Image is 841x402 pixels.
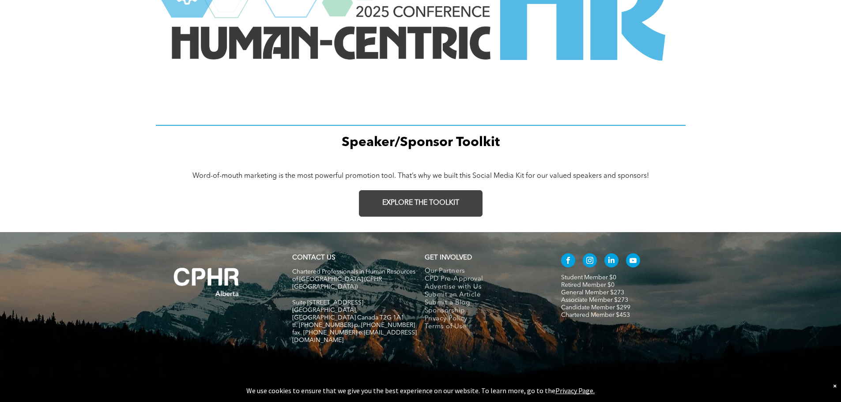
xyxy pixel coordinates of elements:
[192,173,649,180] span: Word-of-mouth marketing is the most powerful promotion tool. That’s why we built this Social Medi...
[561,289,624,296] a: General Member $273
[292,269,415,290] span: Chartered Professionals in Human Resources of [GEOGRAPHIC_DATA] (CPHR [GEOGRAPHIC_DATA])
[292,300,363,306] span: Suite [STREET_ADDRESS]
[425,283,543,291] a: Advertise with Us
[561,274,616,281] a: Student Member $0
[425,307,543,315] a: Sponsorship
[292,255,335,261] a: CONTACT US
[561,253,575,270] a: facebook
[342,136,500,149] span: Speaker/Sponsor Toolkit
[583,253,597,270] a: instagram
[561,297,628,303] a: Associate Member $273
[292,307,404,321] span: [GEOGRAPHIC_DATA], [GEOGRAPHIC_DATA] Canada T2G 1A1
[292,330,417,343] span: fax. [PHONE_NUMBER] e:[EMAIL_ADDRESS][DOMAIN_NAME]
[555,386,595,395] a: Privacy Page.
[561,282,615,288] a: Retired Member $0
[156,250,257,314] img: A white background with a few lines on it
[425,315,543,323] a: Privacy Policy
[604,253,618,270] a: linkedin
[425,323,543,331] a: Terms of Use
[425,291,543,299] a: Submit an Article
[425,275,543,283] a: CPD Pre-Approval
[425,255,472,261] span: GET INVOLVED
[561,304,630,311] a: Candidate Member $299
[425,299,543,307] a: Submit a Blog
[359,190,483,217] a: EXPLORE THE TOOLKIT
[425,267,543,275] a: Our Partners
[626,253,640,270] a: youtube
[833,381,837,390] div: Dismiss notification
[382,199,459,207] span: EXPLORE THE TOOLKIT
[292,322,415,328] span: tf. [PHONE_NUMBER] p. [PHONE_NUMBER]
[561,312,630,318] a: Chartered Member $453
